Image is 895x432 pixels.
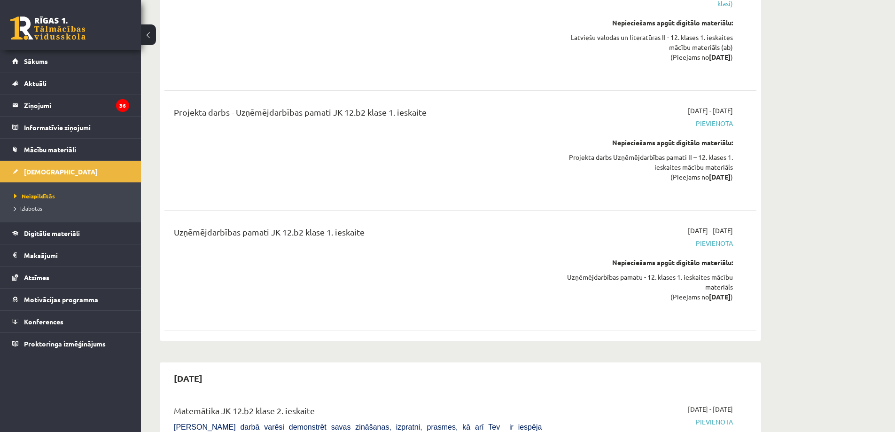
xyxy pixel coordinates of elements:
a: [DEMOGRAPHIC_DATA] [12,161,129,182]
a: Mācību materiāli [12,139,129,160]
span: Digitālie materiāli [24,229,80,237]
span: Motivācijas programma [24,295,98,304]
div: Projekta darbs - Uzņēmējdarbības pamati JK 12.b2 klase 1. ieskaite [174,106,542,123]
a: Maksājumi [12,244,129,266]
span: Proktoringa izmēģinājums [24,339,106,348]
a: Rīgas 1. Tālmācības vidusskola [10,16,86,40]
div: Uzņēmējdarbības pamatu - 12. klases 1. ieskaites mācību materiāls (Pieejams no ) [556,272,733,302]
span: Pievienota [556,417,733,427]
span: Neizpildītās [14,192,55,200]
a: Digitālie materiāli [12,222,129,244]
div: Nepieciešams apgūt digitālo materiālu: [556,258,733,267]
span: Mācību materiāli [24,145,76,154]
a: Neizpildītās [14,192,132,200]
a: Izlabotās [14,204,132,212]
a: Motivācijas programma [12,289,129,310]
span: Aktuāli [24,79,47,87]
strong: [DATE] [709,292,731,301]
span: Konferences [24,317,63,326]
a: Aktuāli [12,72,129,94]
a: Konferences [12,311,129,332]
span: [DATE] - [DATE] [688,106,733,116]
div: Nepieciešams apgūt digitālo materiālu: [556,18,733,28]
legend: Maksājumi [24,244,129,266]
a: Informatīvie ziņojumi [12,117,129,138]
legend: Ziņojumi [24,94,129,116]
span: [DEMOGRAPHIC_DATA] [24,167,98,176]
span: [DATE] - [DATE] [688,226,733,236]
i: 36 [116,99,129,112]
div: Projekta darbs Uzņēmējdarbības pamati II – 12. klases 1. ieskaites mācību materiāls (Pieejams no ) [556,152,733,182]
strong: [DATE] [709,53,731,61]
span: Atzīmes [24,273,49,282]
span: Izlabotās [14,204,42,212]
legend: Informatīvie ziņojumi [24,117,129,138]
div: Nepieciešams apgūt digitālo materiālu: [556,138,733,148]
span: Sākums [24,57,48,65]
a: Proktoringa izmēģinājums [12,333,129,354]
span: [DATE] - [DATE] [688,404,733,414]
strong: [DATE] [709,173,731,181]
h2: [DATE] [164,367,212,389]
a: Ziņojumi36 [12,94,129,116]
span: Pievienota [556,238,733,248]
div: Latviešu valodas un literatūras II - 12. klases 1. ieskaites mācību materiāls (ab) (Pieejams no ) [556,32,733,62]
a: Sākums [12,50,129,72]
div: Matemātika JK 12.b2 klase 2. ieskaite [174,404,542,422]
span: Pievienota [556,118,733,128]
a: Atzīmes [12,267,129,288]
div: Uzņēmējdarbības pamati JK 12.b2 klase 1. ieskaite [174,226,542,243]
